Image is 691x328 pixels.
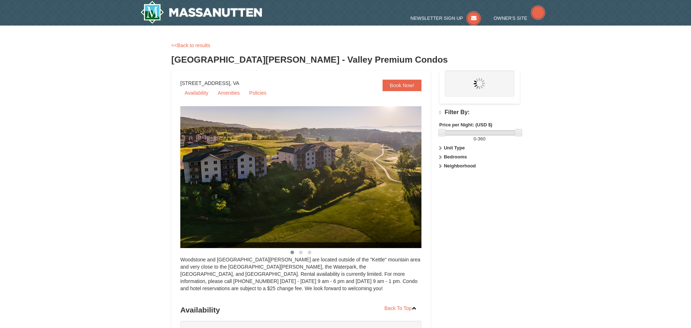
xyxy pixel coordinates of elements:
span: Owner's Site [494,15,528,21]
img: wait.gif [474,78,485,89]
strong: Neighborhood [444,163,476,169]
h3: [GEOGRAPHIC_DATA][PERSON_NAME] - Valley Premium Condos [171,53,520,67]
a: <<Back to results [171,42,210,48]
a: Book Now! [383,80,421,91]
label: - [439,135,520,143]
a: Massanutten Resort [140,1,262,24]
a: Policies [245,87,271,98]
strong: Unit Type [444,145,465,150]
a: Back To Top [380,303,421,314]
img: 19219041-4-ec11c166.jpg [180,106,439,248]
a: Availability [180,87,213,98]
h4: Filter By: [439,109,520,116]
a: Newsletter Sign Up [411,15,481,21]
span: 0 [474,136,476,141]
a: Owner's Site [494,15,546,21]
strong: Price per Night: (USD $) [439,122,492,127]
a: Amenities [213,87,244,98]
h3: Availability [180,303,421,317]
span: Newsletter Sign Up [411,15,463,21]
img: Massanutten Resort Logo [140,1,262,24]
strong: Bedrooms [444,154,467,159]
div: Woodstone and [GEOGRAPHIC_DATA][PERSON_NAME] are located outside of the "Kettle" mountain area an... [180,256,421,299]
span: 360 [478,136,485,141]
